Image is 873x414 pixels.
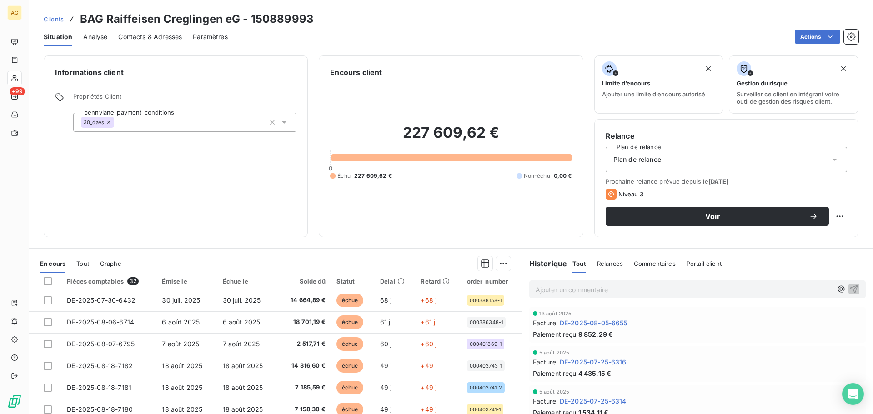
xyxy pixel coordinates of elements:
span: 227 609,62 € [354,172,392,180]
span: Échu [337,172,351,180]
span: Gestion du risque [737,80,788,87]
span: Graphe [100,260,121,267]
button: Limite d’encoursAjouter une limite d’encours autorisé [594,55,724,114]
h2: 227 609,62 € [330,124,572,151]
span: 000403741-2 [470,385,502,390]
span: échue [336,381,364,394]
span: +99 [10,87,25,95]
span: 7 158,30 € [283,405,326,414]
span: DE-2025-08-18-7180 [67,405,133,413]
span: 9 852,29 € [578,329,613,339]
div: Délai [380,278,410,285]
span: 30_days [84,120,104,125]
span: échue [336,294,364,307]
span: 49 j [380,384,392,391]
div: Émise le [162,278,211,285]
div: Statut [336,278,369,285]
span: 7 août 2025 [162,340,199,348]
span: +49 j [421,362,436,369]
span: 32 [127,277,139,285]
span: DE-2025-07-25-6314 [560,396,627,406]
span: 18 août 2025 [162,362,202,369]
span: Limite d’encours [602,80,650,87]
span: Prochaine relance prévue depuis le [606,178,847,185]
span: [DATE] [708,178,729,185]
h6: Encours client [330,67,382,78]
span: DE-2025-08-07-6795 [67,340,135,348]
span: Relances [597,260,623,267]
span: 4 435,15 € [578,369,612,378]
span: 6 août 2025 [162,318,200,326]
h6: Relance [606,130,847,141]
button: Voir [606,207,829,226]
span: Propriétés Client [73,93,296,105]
div: Pièces comptables [67,277,151,285]
span: 2 517,71 € [283,339,326,349]
span: Niveau 3 [618,190,643,198]
span: 14 664,89 € [283,296,326,305]
span: 14 316,60 € [283,361,326,370]
span: 0 [329,165,332,172]
span: DE-2025-08-18-7181 [67,384,131,391]
span: 18 août 2025 [223,362,263,369]
span: Commentaires [634,260,676,267]
span: Tout [76,260,89,267]
span: échue [336,337,364,351]
span: 7 août 2025 [223,340,260,348]
h3: BAG Raiffeisen Creglingen eG - 150889993 [80,11,314,27]
span: +49 j [421,405,436,413]
span: 49 j [380,405,392,413]
span: +61 j [421,318,435,326]
span: Paiement reçu [533,369,577,378]
div: order_number [467,278,516,285]
img: Logo LeanPay [7,394,22,409]
span: échue [336,315,364,329]
span: DE-2025-08-06-6714 [67,318,134,326]
span: échue [336,359,364,373]
span: 30 juil. 2025 [223,296,261,304]
div: Retard [421,278,456,285]
span: Ajouter une limite d’encours autorisé [602,90,705,98]
span: 18 août 2025 [223,384,263,391]
span: 000401869-1 [470,341,502,347]
a: Clients [44,15,64,24]
span: Analyse [83,32,107,41]
span: Tout [572,260,586,267]
button: Actions [795,30,840,44]
span: +60 j [421,340,436,348]
span: Clients [44,15,64,23]
span: 000403743-1 [470,363,502,369]
span: +49 j [421,384,436,391]
div: Open Intercom Messenger [842,383,864,405]
span: Facture : [533,357,558,367]
span: DE-2025-07-30-6432 [67,296,135,304]
h6: Historique [522,258,567,269]
span: DE-2025-08-05-6655 [560,318,627,328]
span: 18 août 2025 [162,405,202,413]
span: 5 août 2025 [539,389,570,394]
span: DE-2025-08-18-7182 [67,362,133,369]
span: 000388158-1 [470,298,502,303]
span: 18 701,19 € [283,318,326,327]
span: Paiement reçu [533,329,577,339]
span: En cours [40,260,65,267]
span: 000403741-1 [470,407,501,412]
span: 49 j [380,362,392,369]
span: Surveiller ce client en intégrant votre outil de gestion des risques client. [737,90,851,105]
div: Solde dû [283,278,326,285]
span: 6 août 2025 [223,318,261,326]
span: 68 j [380,296,392,304]
span: 5 août 2025 [539,350,570,355]
h6: Informations client [55,67,296,78]
span: 7 185,59 € [283,383,326,392]
span: 000386348-1 [470,319,503,325]
span: 18 août 2025 [162,384,202,391]
input: Ajouter une valeur [114,118,121,126]
span: Contacts & Adresses [118,32,182,41]
span: +68 j [421,296,436,304]
span: 61 j [380,318,391,326]
span: Facture : [533,318,558,328]
span: Voir [617,213,809,220]
span: 13 août 2025 [539,311,572,316]
div: AG [7,5,22,20]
